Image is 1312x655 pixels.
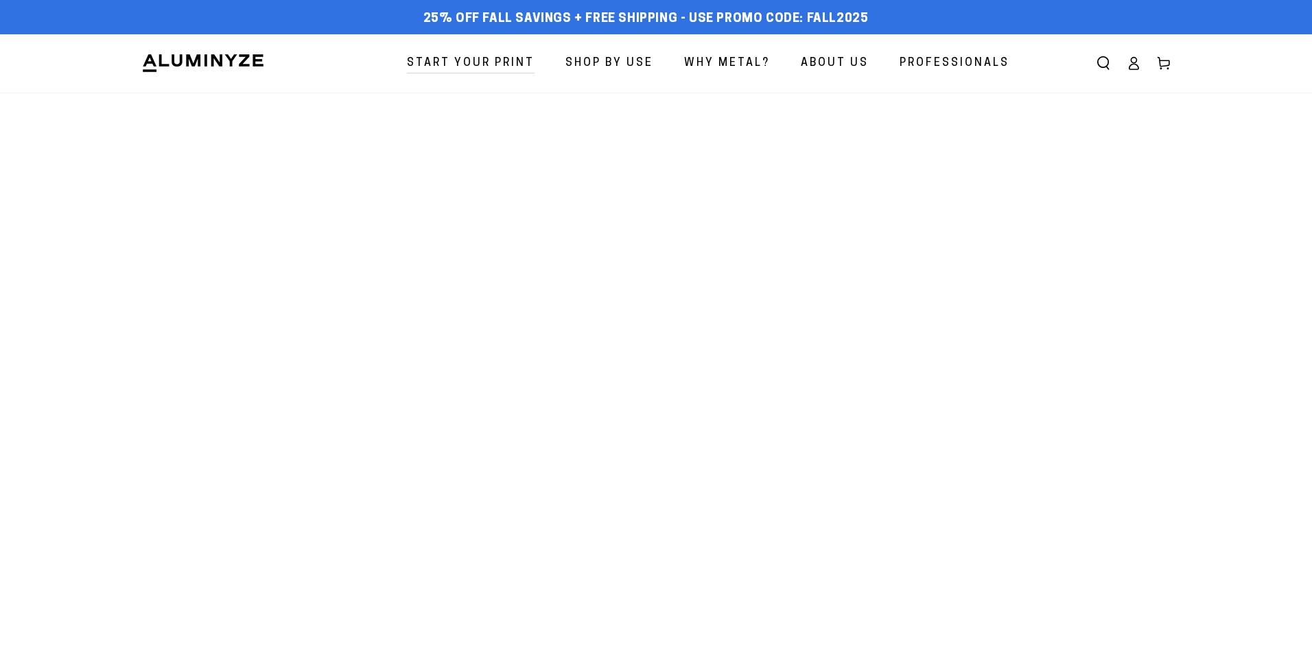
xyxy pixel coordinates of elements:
[397,45,545,82] a: Start Your Print
[407,54,535,73] span: Start Your Print
[423,12,869,27] span: 25% off FALL Savings + Free Shipping - Use Promo Code: FALL2025
[801,54,869,73] span: About Us
[1088,48,1118,78] summary: Search our site
[565,54,653,73] span: Shop By Use
[790,45,879,82] a: About Us
[900,54,1009,73] span: Professionals
[555,45,664,82] a: Shop By Use
[684,54,770,73] span: Why Metal?
[889,45,1020,82] a: Professionals
[674,45,780,82] a: Why Metal?
[141,53,265,73] img: Aluminyze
